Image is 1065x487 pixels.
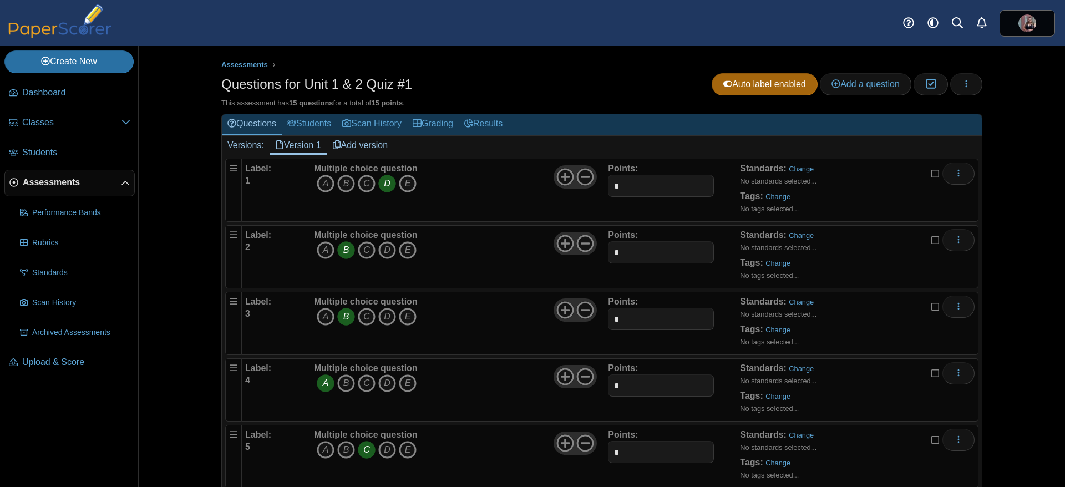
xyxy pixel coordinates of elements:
button: More options [942,229,975,251]
button: More options [942,296,975,318]
b: Points: [608,363,638,373]
small: No standards selected... [740,377,816,385]
a: Add a question [820,73,911,95]
i: C [358,308,376,326]
a: Change [789,298,814,306]
a: Assessments [219,58,271,72]
button: More options [942,163,975,185]
b: Multiple choice question [314,363,418,373]
i: D [378,441,396,459]
a: Change [765,192,790,201]
b: Label: [245,164,271,173]
a: Change [789,431,814,439]
b: 4 [245,376,250,385]
div: This assessment has for a total of . [221,98,982,108]
i: D [378,241,396,259]
span: Rubrics [32,237,130,248]
i: A [317,175,334,192]
u: 15 questions [289,99,333,107]
a: Students [282,114,337,135]
button: More options [942,429,975,451]
b: Label: [245,230,271,240]
b: Tags: [740,391,763,400]
small: No tags selected... [740,271,799,280]
div: Drag handle [225,292,242,355]
i: D [378,374,396,392]
small: No standards selected... [740,177,816,185]
small: No tags selected... [740,471,799,479]
div: Versions: [222,136,270,155]
b: Standards: [740,297,787,306]
span: Students [22,146,130,159]
i: B [337,308,355,326]
a: Students [4,140,135,166]
i: E [399,175,417,192]
b: Tags: [740,191,763,201]
div: Drag handle [225,225,242,288]
i: E [399,308,417,326]
a: Standards [16,260,135,286]
small: No tags selected... [740,404,799,413]
a: Scan History [337,114,407,135]
img: ps.3On7lojIwWqyYGlx [1018,14,1036,32]
b: Multiple choice question [314,164,418,173]
i: B [337,441,355,459]
b: Standards: [740,230,787,240]
a: Classes [4,110,135,136]
a: Dashboard [4,80,135,106]
b: Label: [245,430,271,439]
b: 2 [245,242,250,252]
b: Standards: [740,363,787,373]
i: A [317,241,334,259]
a: Auto label enabled [712,73,818,95]
a: Upload & Score [4,349,135,376]
span: Assessments [221,60,268,69]
small: No tags selected... [740,338,799,346]
b: Standards: [740,164,787,173]
span: Performance Bands [32,207,130,219]
b: Multiple choice question [314,430,418,439]
b: Tags: [740,258,763,267]
span: Corinne Buttner [1018,14,1036,32]
a: Add version [327,136,394,155]
a: Change [765,459,790,467]
i: A [317,441,334,459]
b: 1 [245,176,250,185]
span: Upload & Score [22,356,130,368]
h1: Questions for Unit 1 & 2 Quiz #1 [221,75,412,94]
span: Scan History [32,297,130,308]
b: Tags: [740,324,763,334]
b: 3 [245,309,250,318]
i: D [378,308,396,326]
b: Points: [608,164,638,173]
b: Points: [608,230,638,240]
div: Drag handle [225,159,242,222]
span: Classes [22,116,121,129]
b: Label: [245,297,271,306]
small: No standards selected... [740,443,816,452]
b: 5 [245,442,250,452]
div: Drag handle [225,358,242,422]
a: Assessments [4,170,135,196]
a: Change [765,392,790,400]
i: E [399,241,417,259]
i: C [358,241,376,259]
i: A [317,374,334,392]
a: PaperScorer [4,31,115,40]
i: E [399,374,417,392]
a: Questions [222,114,282,135]
a: Rubrics [16,230,135,256]
u: 15 points [371,99,403,107]
a: Grading [407,114,459,135]
i: D [378,175,396,192]
a: Performance Bands [16,200,135,226]
small: No standards selected... [740,310,816,318]
b: Points: [608,430,638,439]
img: PaperScorer [4,4,115,38]
a: Archived Assessments [16,319,135,346]
a: Version 1 [270,136,327,155]
b: Multiple choice question [314,230,418,240]
i: A [317,308,334,326]
i: C [358,374,376,392]
button: More options [942,362,975,384]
